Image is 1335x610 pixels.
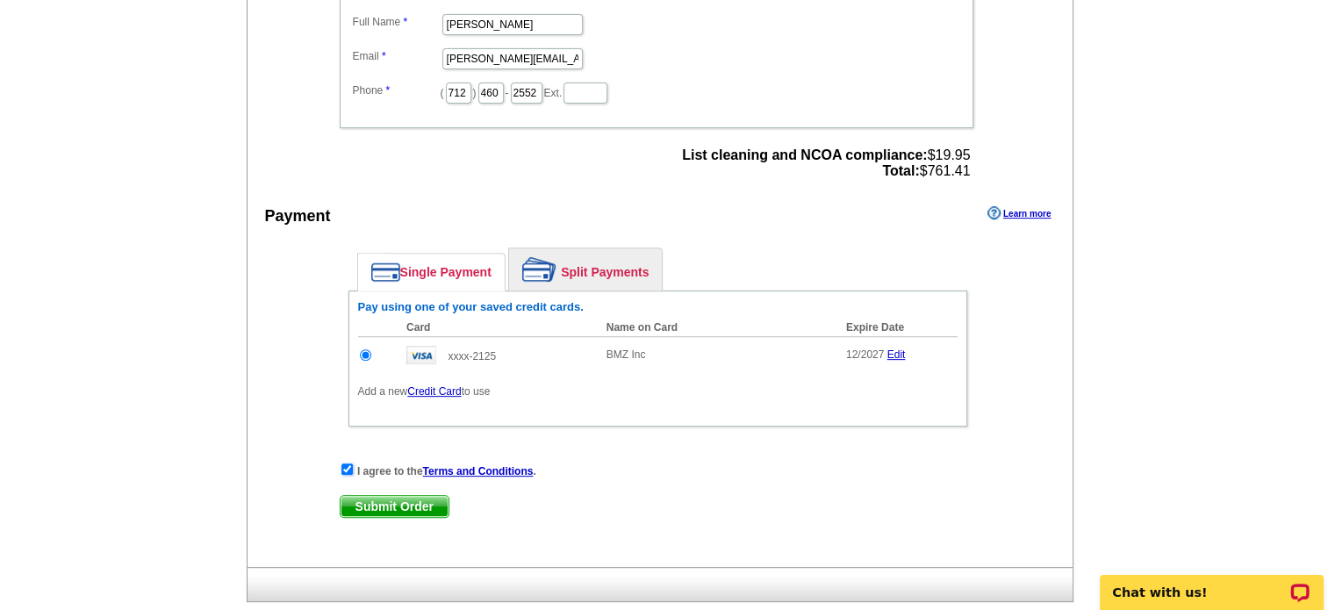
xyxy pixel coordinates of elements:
iframe: LiveChat chat widget [1088,555,1335,610]
img: split-payment.png [522,257,556,282]
dd: ( ) - Ext. [348,78,965,105]
strong: List cleaning and NCOA compliance: [682,147,927,162]
label: Phone [353,83,441,98]
p: Add a new to use [358,384,958,399]
a: Split Payments [509,248,662,291]
a: Credit Card [407,385,461,398]
a: Edit [887,348,906,361]
div: Payment [265,205,331,228]
th: Expire Date [837,319,958,337]
h6: Pay using one of your saved credit cards. [358,300,958,314]
a: Single Payment [358,254,505,291]
span: 12/2027 [846,348,884,361]
label: Full Name [353,14,441,30]
th: Card [398,319,598,337]
a: Terms and Conditions [423,465,534,477]
strong: I agree to the . [357,465,536,477]
span: $19.95 $761.41 [682,147,970,179]
img: single-payment.png [371,262,400,282]
th: Name on Card [598,319,837,337]
span: Submit Order [341,496,449,517]
span: xxxx-2125 [448,350,496,362]
img: visa.gif [406,346,436,364]
strong: Total: [882,163,919,178]
a: Learn more [987,206,1051,220]
span: BMZ Inc [606,348,646,361]
label: Email [353,48,441,64]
